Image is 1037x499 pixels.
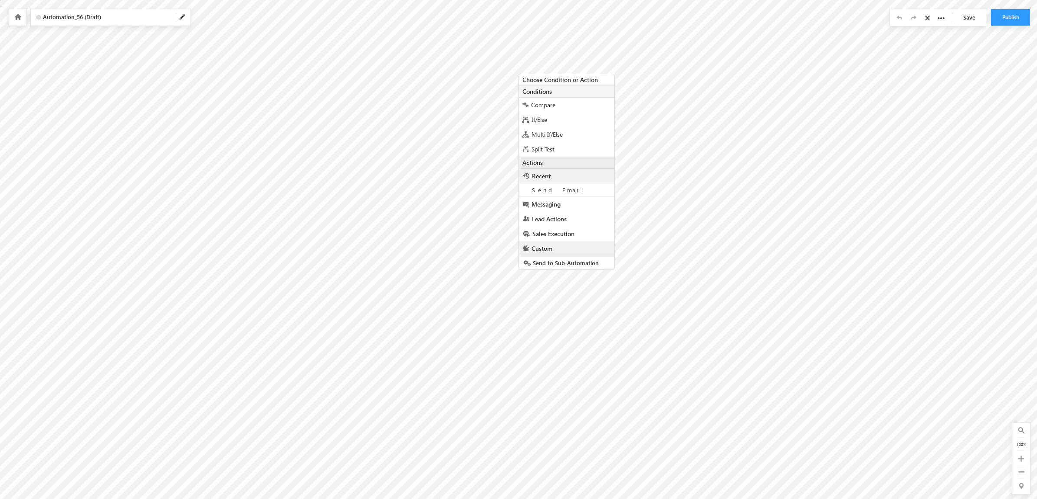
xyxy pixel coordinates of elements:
div: Zoom In [1016,453,1027,463]
div: Click to Edit [30,9,191,26]
div: 100% [1016,440,1027,448]
div: Click to Edit [31,9,190,26]
a: Sales Execution [519,227,614,241]
span: If/Else [532,115,547,124]
span: Sales Execution [532,230,574,238]
a: Lead Actions [519,212,614,227]
span: Multi If/Else [532,130,563,138]
a: Messaging [519,197,614,212]
div: Choose Condition or Action [519,74,614,85]
div: Conditions [519,85,614,98]
span: Automation_56 (Draft) [43,13,169,21]
span: Messaging [532,200,561,208]
a: Save [956,9,987,26]
span: Recent [532,172,551,180]
span: Click to Edit [35,13,169,22]
span: Send to Sub-Automation [531,259,599,266]
span: Send Email [532,186,590,194]
a: Zoom In [1018,456,1024,463]
span: Split Test [532,145,555,153]
button: Publish [991,9,1030,26]
span: Lead Actions [532,215,567,223]
span: Compare [531,101,555,109]
div: Zoom Out [1016,469,1027,476]
a: Zoom Out [1018,469,1024,476]
a: Custom [519,241,614,256]
a: Recent [519,169,614,184]
div: Actions [519,157,614,168]
span: Custom [532,244,552,253]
